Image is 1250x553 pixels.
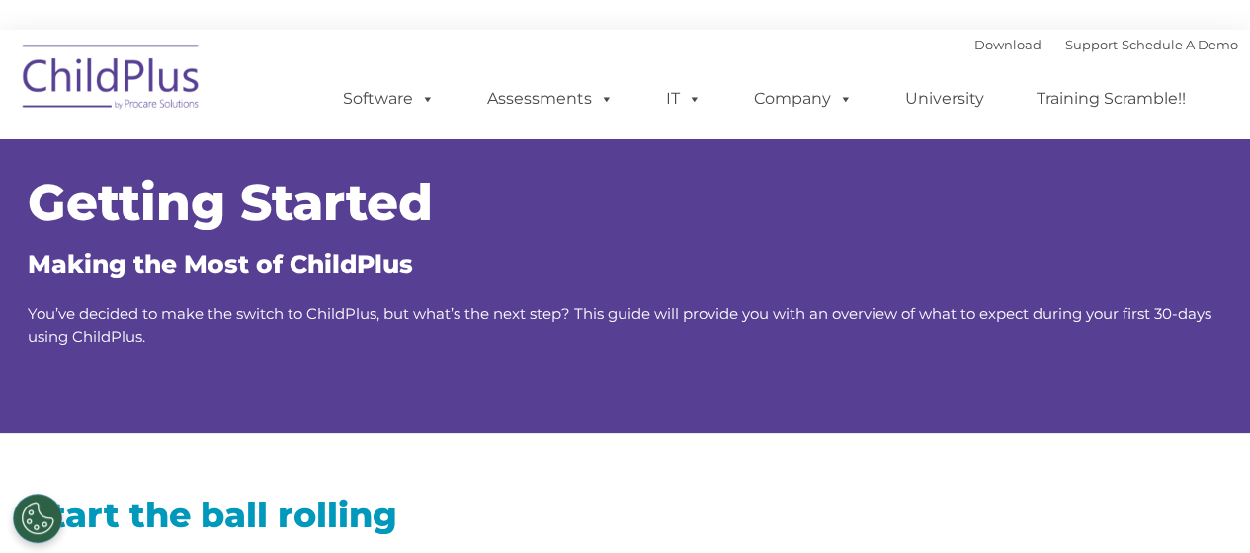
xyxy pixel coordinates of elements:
[885,79,1004,119] a: University
[323,79,455,119] a: Software
[28,172,433,232] span: Getting Started
[467,79,633,119] a: Assessments
[974,37,1042,52] a: Download
[1065,37,1118,52] a: Support
[1122,37,1238,52] a: Schedule A Demo
[1017,79,1206,119] a: Training Scramble!!
[974,37,1238,52] font: |
[13,494,62,543] button: Cookies Settings
[734,79,873,119] a: Company
[646,79,721,119] a: IT
[28,249,413,279] span: Making the Most of ChildPlus
[28,493,611,537] h2: Start the ball rolling
[28,304,1211,346] span: You’ve decided to make the switch to ChildPlus, but what’s the next step? This guide will provide...
[13,31,210,130] img: ChildPlus by Procare Solutions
